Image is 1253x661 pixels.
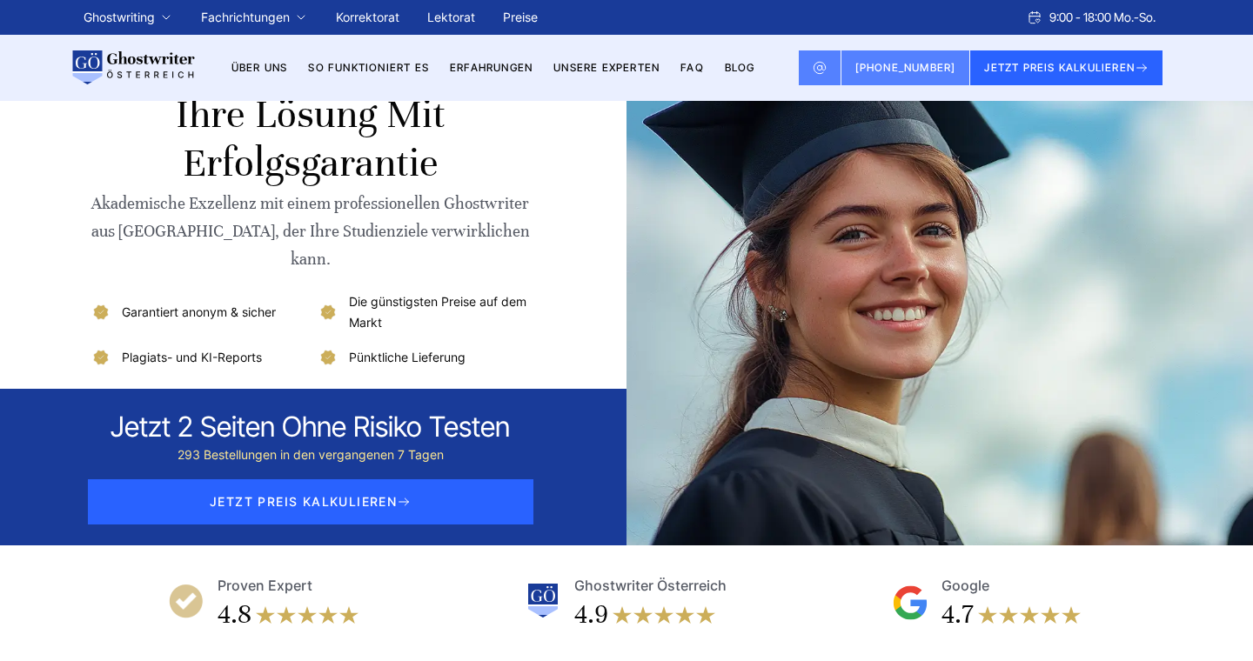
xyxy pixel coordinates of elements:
[70,50,195,85] img: logo wirschreiben
[201,7,290,28] a: Fachrichtungen
[318,302,338,323] img: Die günstigsten Preise auf dem Markt
[680,61,704,74] a: FAQ
[813,61,827,75] img: Email
[336,10,399,24] a: Korrektorat
[218,598,251,632] div: 4.8
[893,585,928,620] img: Google Reviews
[90,302,111,323] img: Garantiert anonym & sicher
[725,61,755,74] a: BLOG
[318,347,338,368] img: Pünktliche Lieferung
[970,50,1163,85] button: JETZT PREIS KALKULIEREN
[318,291,531,333] li: Die günstigsten Preise auf dem Markt
[84,7,155,28] a: Ghostwriting
[503,10,538,24] a: Preise
[941,573,989,598] div: Google
[841,50,971,85] a: [PHONE_NUMBER]
[90,190,530,273] div: Akademische Exzellenz mit einem professionellen Ghostwriter aus [GEOGRAPHIC_DATA], der Ihre Studi...
[855,61,956,74] span: [PHONE_NUMBER]
[450,61,533,74] a: Erfahrungen
[526,584,560,618] img: Ghostwriter
[111,444,510,465] div: 293 Bestellungen in den vergangenen 7 Tagen
[1049,7,1156,28] span: 9:00 - 18:00 Mo.-So.
[88,479,533,524] span: JETZT PREIS KALKULIEREN
[255,598,359,632] img: stars
[574,598,608,632] div: 4.9
[318,347,531,368] li: Pünktliche Lieferung
[941,598,974,632] div: 4.7
[612,598,716,632] img: stars
[1027,10,1042,24] img: Schedule
[977,598,1082,632] img: stars
[218,573,312,598] div: Proven Expert
[169,584,204,618] img: Proven Expert
[231,61,288,74] a: Über uns
[427,10,475,24] a: Lektorat
[90,347,304,368] li: Plagiats- und KI-Reports
[553,61,660,74] a: Unsere Experten
[90,291,304,333] li: Garantiert anonym & sicher
[90,42,530,188] h1: Ghostwriter Österreich - Ihre Lösung mit Erfolgsgarantie
[574,573,727,598] div: Ghostwriter Österreich
[90,347,111,368] img: Plagiats- und KI-Reports
[111,410,510,444] div: Jetzt 2 seiten ohne risiko testen
[308,61,429,74] a: So funktioniert es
